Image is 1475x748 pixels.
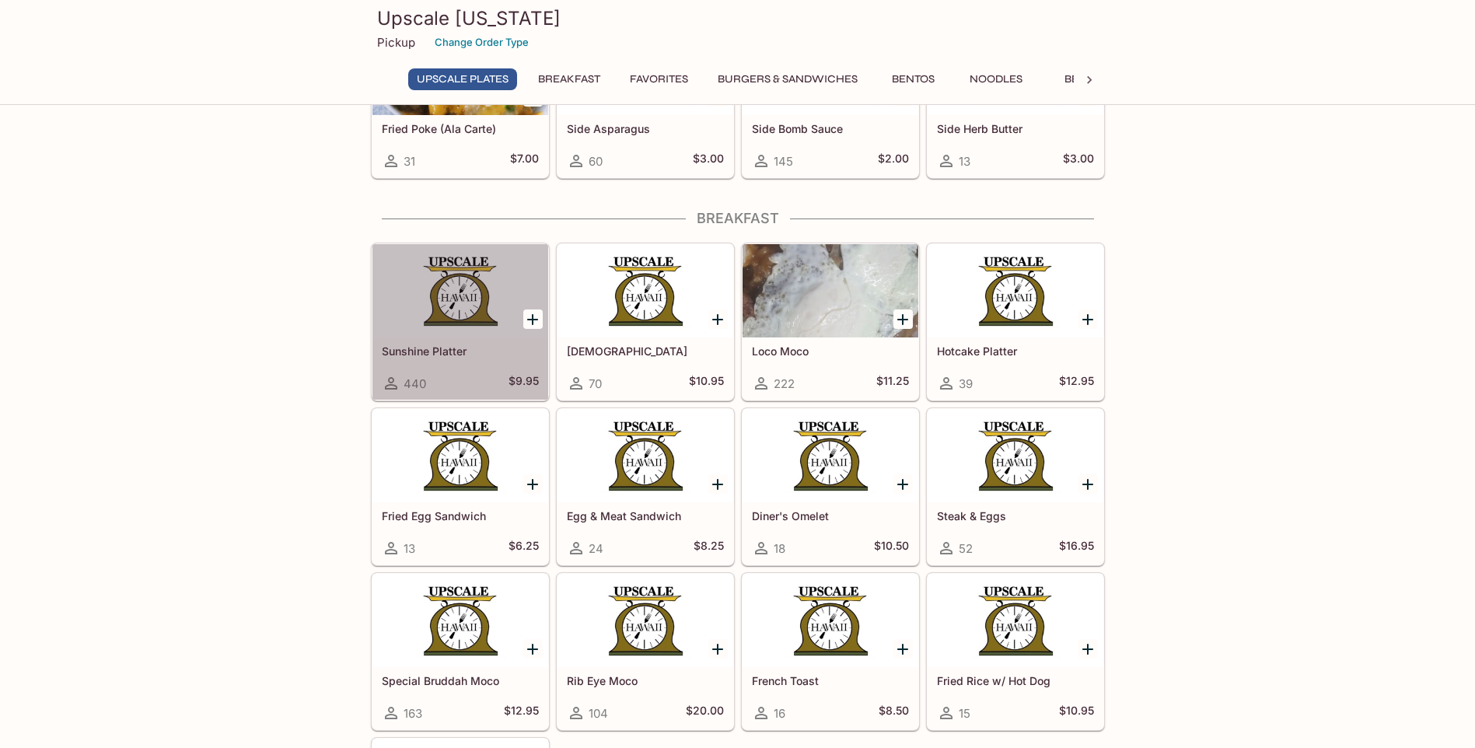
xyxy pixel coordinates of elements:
div: Fried Poke (Ala Carte) [372,22,548,115]
div: Fried Egg Sandwich [372,409,548,502]
h5: $3.00 [693,152,724,170]
div: Fried Rice w/ Hot Dog [928,574,1103,667]
a: Egg & Meat Sandwich24$8.25 [557,408,734,565]
h5: $16.95 [1059,539,1094,558]
h3: Upscale [US_STATE] [377,6,1099,30]
h5: $7.00 [510,152,539,170]
h5: $12.95 [1059,374,1094,393]
h5: $11.25 [876,374,909,393]
span: 13 [959,154,970,169]
h5: $3.00 [1063,152,1094,170]
h5: $10.95 [1059,704,1094,722]
a: Fried Rice w/ Hot Dog15$10.95 [927,573,1104,730]
h5: Special Bruddah Moco [382,674,539,687]
button: Add Diner's Omelet [893,474,913,494]
div: Side Herb Butter [928,22,1103,115]
button: Add Fried Egg Sandwich [523,474,543,494]
span: 24 [589,541,603,556]
button: Bentos [879,68,949,90]
button: Favorites [621,68,697,90]
a: Special Bruddah Moco163$12.95 [372,573,549,730]
div: Side Bomb Sauce [743,22,918,115]
div: Special Bruddah Moco [372,574,548,667]
div: Homanado Longanisa [557,244,733,337]
div: Steak & Eggs [928,409,1103,502]
h5: $2.00 [878,152,909,170]
div: Side Asparagus [557,22,733,115]
h5: Side Asparagus [567,122,724,135]
p: Pickup [377,35,415,50]
h5: French Toast [752,674,909,687]
a: Hotcake Platter39$12.95 [927,243,1104,400]
span: 70 [589,376,602,391]
span: 52 [959,541,973,556]
h5: Fried Egg Sandwich [382,509,539,523]
button: Add Egg & Meat Sandwich [708,474,728,494]
button: Add Hotcake Platter [1078,309,1098,329]
button: Beef [1043,68,1113,90]
div: French Toast [743,574,918,667]
span: 440 [404,376,426,391]
button: Breakfast [530,68,609,90]
h5: Hotcake Platter [937,344,1094,358]
h5: $8.25 [694,539,724,558]
a: French Toast16$8.50 [742,573,919,730]
span: 31 [404,154,415,169]
h5: Steak & Eggs [937,509,1094,523]
h5: Loco Moco [752,344,909,358]
h5: $10.50 [874,539,909,558]
h5: $6.25 [509,539,539,558]
button: Add Loco Moco [893,309,913,329]
button: Add Steak & Eggs [1078,474,1098,494]
button: Add Fried Rice w/ Hot Dog [1078,639,1098,659]
button: Add Sunshine Platter [523,309,543,329]
h5: $9.95 [509,374,539,393]
h5: Side Herb Butter [937,122,1094,135]
div: Egg & Meat Sandwich [557,409,733,502]
a: Rib Eye Moco104$20.00 [557,573,734,730]
div: Diner's Omelet [743,409,918,502]
span: 18 [774,541,785,556]
button: Add French Toast [893,639,913,659]
button: Add Special Bruddah Moco [523,639,543,659]
button: Burgers & Sandwiches [709,68,866,90]
button: Add Homanado Longanisa [708,309,728,329]
button: Change Order Type [428,30,536,54]
div: Rib Eye Moco [557,574,733,667]
h5: Egg & Meat Sandwich [567,509,724,523]
h5: $10.95 [689,374,724,393]
span: 39 [959,376,973,391]
h5: [DEMOGRAPHIC_DATA] [567,344,724,358]
span: 60 [589,154,603,169]
span: 16 [774,706,785,721]
a: Diner's Omelet18$10.50 [742,408,919,565]
a: Sunshine Platter440$9.95 [372,243,549,400]
a: [DEMOGRAPHIC_DATA]70$10.95 [557,243,734,400]
h4: Breakfast [371,210,1105,227]
a: Fried Egg Sandwich13$6.25 [372,408,549,565]
span: 104 [589,706,608,721]
button: Add Rib Eye Moco [708,639,728,659]
h5: Side Bomb Sauce [752,122,909,135]
span: 163 [404,706,422,721]
div: Loco Moco [743,244,918,337]
span: 13 [404,541,415,556]
div: Sunshine Platter [372,244,548,337]
h5: Diner's Omelet [752,509,909,523]
h5: Fried Rice w/ Hot Dog [937,674,1094,687]
h5: Sunshine Platter [382,344,539,358]
h5: $12.95 [504,704,539,722]
span: 222 [774,376,795,391]
a: Loco Moco222$11.25 [742,243,919,400]
h5: Fried Poke (Ala Carte) [382,122,539,135]
div: Hotcake Platter [928,244,1103,337]
button: UPSCALE Plates [408,68,517,90]
h5: $8.50 [879,704,909,722]
a: Steak & Eggs52$16.95 [927,408,1104,565]
span: 145 [774,154,793,169]
h5: Rib Eye Moco [567,674,724,687]
span: 15 [959,706,970,721]
button: Noodles [961,68,1031,90]
h5: $20.00 [686,704,724,722]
